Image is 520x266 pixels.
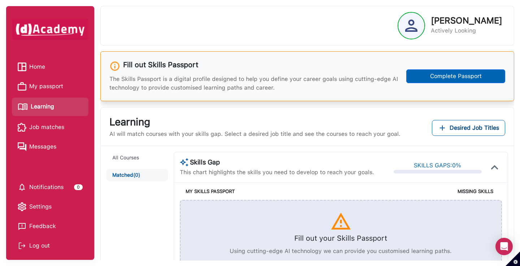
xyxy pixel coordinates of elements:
img: icon [330,211,352,232]
img: Job matches icon [18,123,26,132]
span: Desired Job Titles [450,124,499,132]
img: info [109,61,120,72]
img: Log out [18,241,26,250]
span: Messages [29,141,56,152]
span: Notifications [29,182,64,193]
p: Using cutting-edge AI technology we can provide you customised learning paths. [230,247,452,256]
div: Log out [18,240,83,251]
a: My passport iconMy passport [18,81,83,92]
span: Settings [29,201,52,212]
img: Home icon [18,63,26,71]
h3: Fill out Skills Passport [123,60,198,69]
img: feedback [18,222,26,231]
img: Messages icon [18,142,26,151]
a: Feedback [18,221,83,232]
img: Learning icon [18,100,28,113]
p: Actively Looking [431,26,502,35]
img: Profile [405,20,417,32]
div: Open Intercom Messenger [495,238,513,255]
img: dAcademy [12,19,88,39]
p: AI will match courses with your skills gap. Select a desired job title and see the courses to rea... [109,130,400,138]
img: setting [18,202,26,211]
h3: Skills Gap [180,158,374,167]
p: The Skills Passport is a digital profile designed to help you define your career goals using cutt... [109,75,406,92]
p: This chart highlights the skills you need to develop to reach your goals. [180,168,374,177]
h5: Fill out your Skills Passport [294,234,387,243]
button: Matched(0) [107,169,168,181]
button: Complete Passport [406,69,505,83]
span: My passport [29,81,63,92]
img: icon [487,160,502,175]
img: setting [18,183,26,192]
div: 0 [74,184,83,190]
img: add icon [438,124,447,132]
div: Complete Passport [411,72,500,81]
span: Home [29,61,45,72]
button: Add desired job titles [432,120,505,136]
div: SKILLS GAPS: 0 % [414,161,461,170]
h3: Learning [109,116,400,128]
img: AI Course Suggestion [180,158,188,167]
a: Learning iconLearning [18,100,83,113]
a: Home iconHome [18,61,83,72]
span: Job matches [29,122,64,133]
img: My passport icon [18,82,26,91]
h5: MY SKILLS PASSPORT [186,189,339,194]
button: Set cookie preferences [506,252,520,266]
a: Job matches iconJob matches [18,122,83,133]
h5: MISSING SKILLS [339,189,493,194]
p: [PERSON_NAME] [431,16,502,25]
button: All Courses [107,152,168,164]
a: Messages iconMessages [18,141,83,152]
span: Learning [31,101,54,112]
